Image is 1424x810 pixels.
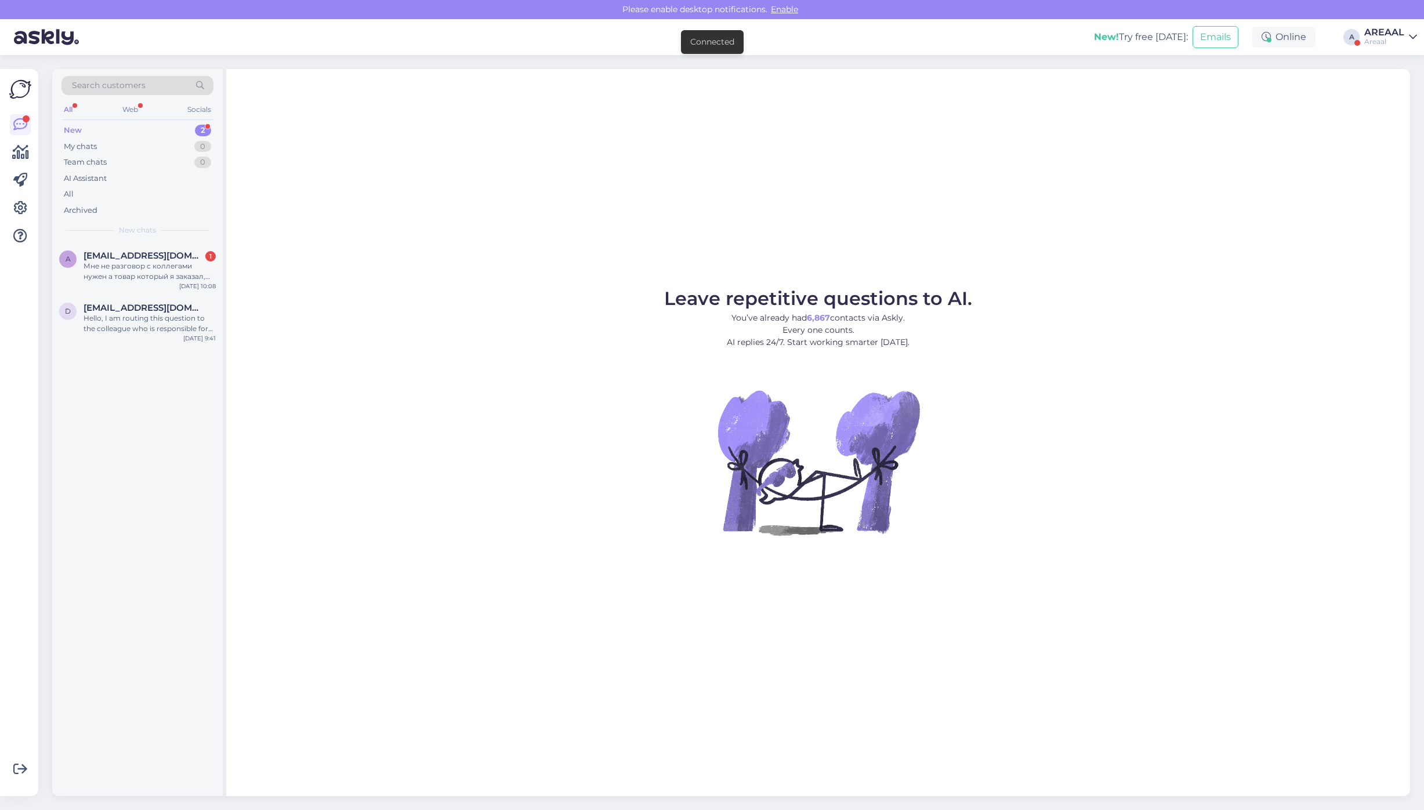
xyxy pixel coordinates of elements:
[1193,26,1238,48] button: Emails
[84,313,216,334] div: Hello, I am routing this question to the colleague who is responsible for this topic. The reply m...
[1252,27,1316,48] div: Online
[664,312,972,348] p: You’ve already had contacts via Askly. Every one counts. AI replies 24/7. Start working smarter [...
[195,125,211,136] div: 2
[9,78,31,100] img: Askly Logo
[84,261,216,282] div: Мне не разговор с коллегами нужен а товар который я заказал, если Вы не в состоянии его выполнить...
[64,141,97,152] div: My chats
[84,250,204,261] span: a.karpovith@gmail.com
[807,313,830,323] b: 6,867
[64,205,97,216] div: Archived
[664,287,972,310] span: Leave repetitive questions to AI.
[1343,29,1360,45] div: A
[194,157,211,168] div: 0
[64,125,82,136] div: New
[65,307,71,315] span: d
[120,102,140,117] div: Web
[767,4,802,14] span: Enable
[1094,30,1188,44] div: Try free [DATE]:
[1094,31,1119,42] b: New!
[205,251,216,261] div: 1
[84,303,204,313] span: docsergejus@yahoo.com
[72,79,146,92] span: Search customers
[179,282,216,290] div: [DATE] 10:08
[714,358,923,566] img: No Chat active
[183,334,216,343] div: [DATE] 9:41
[64,173,107,184] div: AI Assistant
[119,225,156,235] span: New chats
[1364,28,1417,46] a: AREAALAreaal
[1364,28,1404,37] div: AREAAL
[1364,37,1404,46] div: Areaal
[64,188,74,200] div: All
[194,141,211,152] div: 0
[690,36,734,48] div: Connected
[185,102,213,117] div: Socials
[66,255,71,263] span: a
[61,102,75,117] div: All
[64,157,107,168] div: Team chats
